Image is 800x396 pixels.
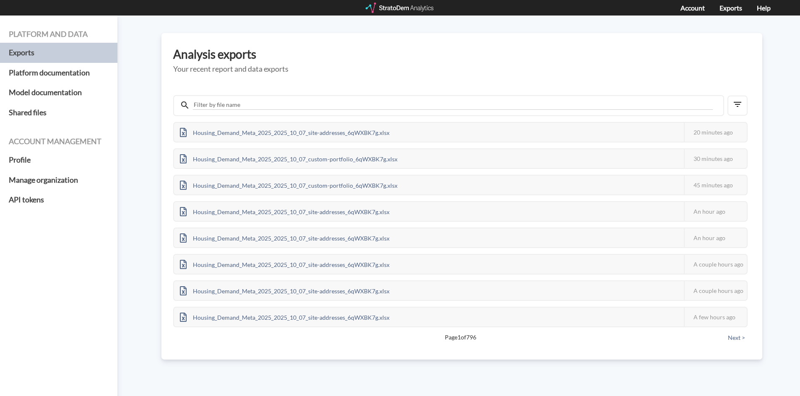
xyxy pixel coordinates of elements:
input: Filter by file name [193,100,713,110]
div: Housing_Demand_Meta_2025_2025_10_07_site-addresses_6qWXBK7g.xlsx [174,281,395,300]
div: Housing_Demand_Meta_2025_2025_10_07_site-addresses_6qWXBK7g.xlsx [174,123,395,142]
div: A couple hours ago [684,281,747,300]
div: 45 minutes ago [684,176,747,194]
button: Next > [725,333,748,342]
a: Housing_Demand_Meta_2025_2025_10_07_site-addresses_6qWXBK7g.xlsx [174,313,395,320]
div: A couple hours ago [684,255,747,274]
a: Housing_Demand_Meta_2025_2025_10_07_custom-portfolio_6qWXBK7g.xlsx [174,181,403,188]
h3: Analysis exports [173,48,751,61]
a: Housing_Demand_Meta_2025_2025_10_07_site-addresses_6qWXBK7g.xlsx [174,286,395,293]
div: Housing_Demand_Meta_2025_2025_10_07_custom-portfolio_6qWXBK7g.xlsx [174,149,403,168]
a: Help [757,4,771,12]
span: Page 1 of 796 [203,333,718,342]
a: Account [681,4,705,12]
div: 30 minutes ago [684,149,747,168]
a: Profile [9,150,109,170]
div: Housing_Demand_Meta_2025_2025_10_07_site-addresses_6qWXBK7g.xlsx [174,228,395,247]
a: API tokens [9,190,109,210]
h4: Account management [9,137,109,146]
div: Housing_Demand_Meta_2025_2025_10_07_site-addresses_6qWXBK7g.xlsx [174,255,395,274]
div: Housing_Demand_Meta_2025_2025_10_07_custom-portfolio_6qWXBK7g.xlsx [174,176,403,194]
div: 20 minutes ago [684,123,747,142]
a: Housing_Demand_Meta_2025_2025_10_07_site-addresses_6qWXBK7g.xlsx [174,207,395,214]
a: Model documentation [9,83,109,103]
div: An hour ago [684,202,747,221]
a: Housing_Demand_Meta_2025_2025_10_07_custom-portfolio_6qWXBK7g.xlsx [174,154,403,161]
a: Exports [9,43,109,63]
div: A few hours ago [684,308,747,326]
a: Platform documentation [9,63,109,83]
div: Housing_Demand_Meta_2025_2025_10_07_site-addresses_6qWXBK7g.xlsx [174,202,395,221]
a: Exports [719,4,742,12]
a: Housing_Demand_Meta_2025_2025_10_07_site-addresses_6qWXBK7g.xlsx [174,260,395,267]
div: Housing_Demand_Meta_2025_2025_10_07_site-addresses_6qWXBK7g.xlsx [174,308,395,326]
a: Manage organization [9,170,109,190]
h5: Your recent report and data exports [173,65,751,73]
a: Shared files [9,103,109,123]
a: Housing_Demand_Meta_2025_2025_10_07_site-addresses_6qWXBK7g.xlsx [174,128,395,135]
div: An hour ago [684,228,747,247]
a: Housing_Demand_Meta_2025_2025_10_07_site-addresses_6qWXBK7g.xlsx [174,233,395,241]
h4: Platform and data [9,30,109,39]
